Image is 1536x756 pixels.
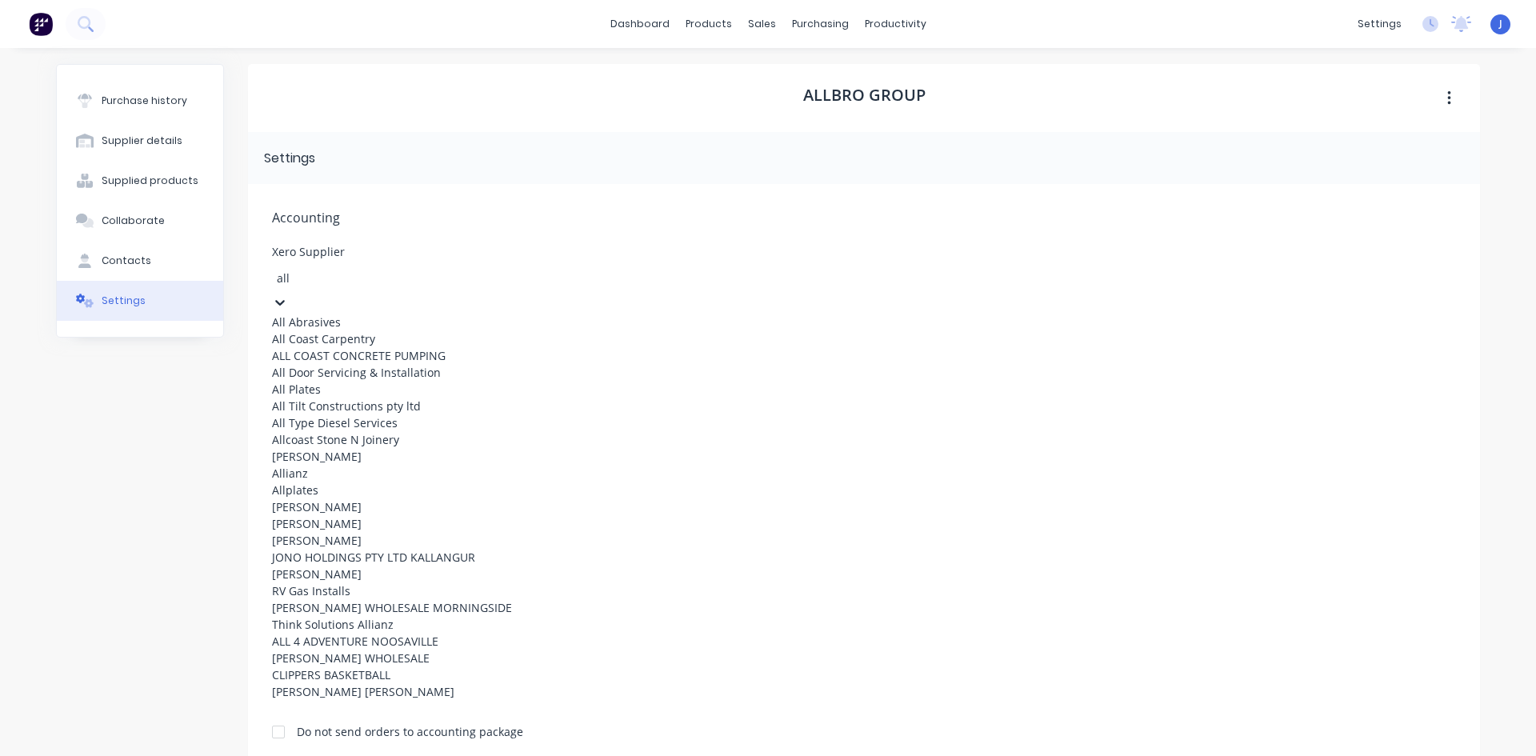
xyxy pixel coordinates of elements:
div: Settings [102,294,146,308]
button: Supplier details [57,121,223,161]
div: All Type Diesel Services [272,414,512,431]
div: [PERSON_NAME] [272,515,512,532]
div: [PERSON_NAME] [PERSON_NAME] [272,683,512,700]
div: Allplates [272,482,512,498]
div: Purchase history [102,94,187,108]
button: Contacts [57,241,223,281]
div: purchasing [784,12,857,36]
div: Think Solutions Allianz [272,616,512,633]
div: Contacts [102,254,151,268]
div: [PERSON_NAME] [272,448,512,465]
div: Do not send orders to accounting package [297,723,523,740]
div: productivity [857,12,934,36]
div: [PERSON_NAME] WHOLESALE MORNINGSIDE [272,599,512,616]
div: Supplied products [102,174,198,188]
button: Purchase history [57,81,223,121]
h1: Allbro Group [803,86,926,105]
div: sales [740,12,784,36]
div: Supplier details [102,134,182,148]
div: ALL 4 ADVENTURE NOOSAVILLE [272,633,512,650]
button: Supplied products [57,161,223,201]
a: dashboard [602,12,678,36]
div: Allcoast Stone N Joinery [272,431,512,448]
div: [PERSON_NAME] WHOLESALE [272,650,512,666]
div: [PERSON_NAME] [272,566,512,582]
div: Xero Supplier [272,246,512,258]
div: All Plates [272,381,512,398]
div: All Coast Carpentry [272,330,512,347]
div: Settings [264,149,315,168]
div: Collaborate [102,214,165,228]
div: products [678,12,740,36]
div: [PERSON_NAME] [272,532,512,549]
div: All Door Servicing & Installation [272,364,512,381]
span: J [1499,17,1502,31]
div: [PERSON_NAME] [272,498,512,515]
span: Accounting [272,208,1456,227]
div: settings [1350,12,1410,36]
div: All Abrasives [272,314,512,330]
button: Settings [57,281,223,321]
div: ALL COAST CONCRETE PUMPING [272,347,512,364]
div: JONO HOLDINGS PTY LTD KALLANGUR [272,549,512,566]
button: Collaborate [57,201,223,241]
div: All Tilt Constructions pty ltd [272,398,512,414]
div: CLIPPERS BASKETBALL [272,666,512,683]
div: Allianz [272,465,512,482]
div: RV Gas Installs [272,582,512,599]
img: Factory [29,12,53,36]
